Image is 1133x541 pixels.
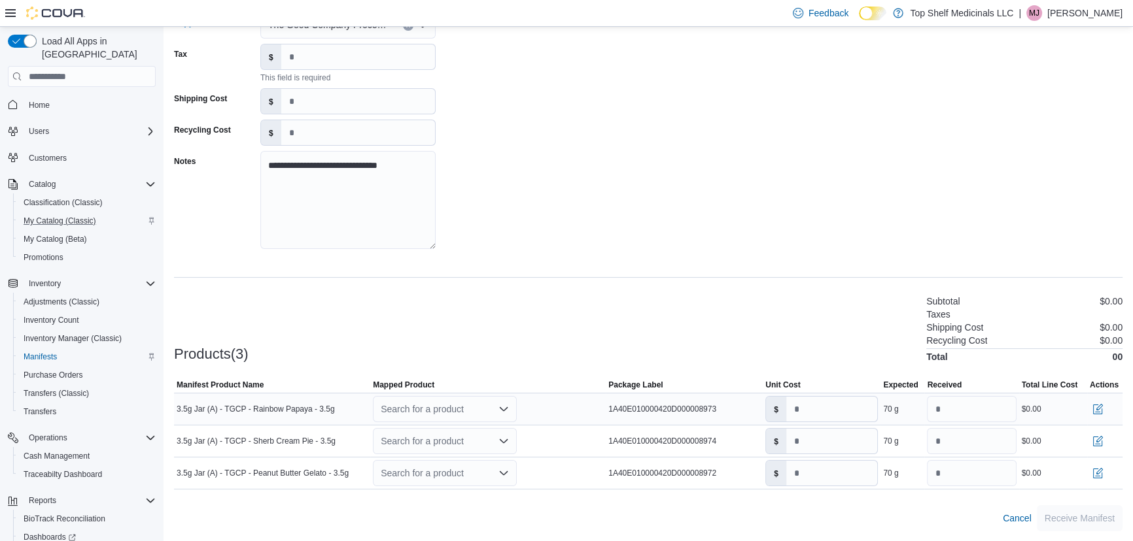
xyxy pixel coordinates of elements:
button: Receive Manifest [1037,505,1123,531]
button: My Catalog (Classic) [13,212,161,230]
button: Users [24,123,54,139]
span: 3.5g Jar (A) - TGCP - Sherb Cream Pie - 3.5g [177,436,336,446]
button: Operations [24,430,73,446]
a: Promotions [18,250,69,265]
h3: Products(3) [174,346,249,362]
label: Shipping Cost [174,93,227,104]
span: Inventory [24,276,156,291]
button: Cash Management [13,447,161,465]
span: Users [24,123,156,139]
button: Classification (Classic) [13,193,161,212]
span: Total Line Cost [1022,380,1078,390]
button: Operations [3,429,161,447]
span: My Catalog (Classic) [24,216,96,226]
span: Operations [29,433,67,443]
a: My Catalog (Classic) [18,213,101,229]
a: BioTrack Reconciliation [18,511,111,527]
button: Inventory [3,274,161,293]
span: Catalog [24,176,156,192]
div: $0.00 [1022,468,1041,478]
button: Transfers [13,402,161,421]
button: Open list of options [498,468,509,478]
span: Reports [29,495,56,506]
button: Inventory Manager (Classic) [13,329,161,348]
div: This field is required [260,70,436,83]
span: Purchase Orders [24,370,83,380]
span: Manifests [18,349,156,365]
h6: Subtotal [926,296,960,306]
button: BioTrack Reconciliation [13,510,161,528]
button: Reports [3,491,161,510]
button: Transfers (Classic) [13,384,161,402]
span: Purchase Orders [18,367,156,383]
label: $ [766,461,786,485]
label: Tax [174,49,187,59]
button: My Catalog (Beta) [13,230,161,248]
label: $ [261,44,281,69]
a: Purchase Orders [18,367,88,383]
span: Promotions [18,250,156,265]
label: Recycling Cost [174,125,231,135]
button: Home [3,95,161,114]
button: Customers [3,148,161,167]
span: Transfers [24,406,56,417]
a: Manifests [18,349,62,365]
a: Inventory Count [18,312,84,328]
button: Users [3,122,161,140]
h6: Taxes [926,309,950,320]
img: Cova [26,7,85,20]
span: Manifest Product Name [177,380,264,390]
div: $0.00 [1022,404,1041,414]
a: Inventory Manager (Classic) [18,331,127,346]
a: My Catalog (Beta) [18,231,92,247]
button: Inventory Count [13,311,161,329]
span: 1A40E010000420D000008973 [608,404,716,414]
p: Top Shelf Medicinals LLC [910,5,1013,21]
button: Traceabilty Dashboard [13,465,161,484]
a: Home [24,97,55,113]
span: BioTrack Reconciliation [24,514,105,524]
span: Inventory Count [24,315,79,325]
a: Adjustments (Classic) [18,294,105,310]
span: 3.5g Jar (A) - TGCP - Peanut Butter Gelato - 3.5g [177,468,349,478]
label: $ [766,397,786,421]
button: Promotions [13,248,161,267]
a: Transfers [18,404,61,419]
span: Mapped Product [373,380,434,390]
span: Traceabilty Dashboard [24,469,102,480]
span: My Catalog (Beta) [18,231,156,247]
span: Cash Management [18,448,156,464]
a: Cash Management [18,448,95,464]
input: Dark Mode [859,7,886,20]
span: 3.5g Jar (A) - TGCP - Rainbow Papaya - 3.5g [177,404,335,414]
button: Catalog [3,175,161,193]
span: Inventory [29,278,61,289]
span: Receive Manifest [1045,512,1115,525]
span: Actions [1090,380,1119,390]
span: Classification (Classic) [24,197,103,208]
span: Adjustments (Classic) [18,294,156,310]
span: Adjustments (Classic) [24,297,99,307]
span: Unit Cost [765,380,800,390]
div: 70 g [883,468,898,478]
a: Classification (Classic) [18,195,108,210]
div: 70 g [883,404,898,414]
span: Transfers (Classic) [24,388,89,399]
span: Load All Apps in [GEOGRAPHIC_DATA] [37,35,156,61]
span: Cash Management [24,451,90,461]
span: Home [24,96,156,112]
p: [PERSON_NAME] [1047,5,1123,21]
a: Traceabilty Dashboard [18,467,107,482]
span: Transfers [18,404,156,419]
button: Manifests [13,348,161,366]
button: Purchase Orders [13,366,161,384]
div: 70 g [883,436,898,446]
span: Reports [24,493,156,508]
label: $ [261,120,281,145]
span: Received [927,380,962,390]
button: Open list of options [498,436,509,446]
span: Package Label [608,380,663,390]
span: 1A40E010000420D000008974 [608,436,716,446]
h6: Recycling Cost [926,335,987,346]
span: Operations [24,430,156,446]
